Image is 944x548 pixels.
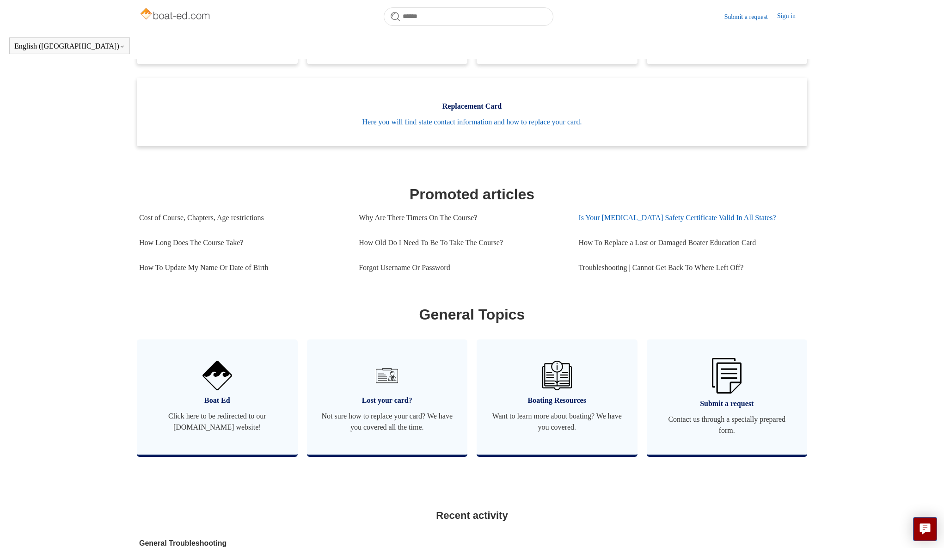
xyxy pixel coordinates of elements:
a: Cost of Course, Chapters, Age restrictions [139,205,345,230]
a: How Old Do I Need To Be To Take The Course? [359,230,564,255]
button: Live chat [913,517,937,541]
a: Lost your card? Not sure how to replace your card? We have you covered all the time. [307,339,468,455]
a: How To Update My Name Or Date of Birth [139,255,345,280]
a: Forgot Username Or Password [359,255,564,280]
a: Replacement Card Here you will find state contact information and how to replace your card. [137,78,807,146]
a: How Long Does The Course Take? [139,230,345,255]
input: Search [384,7,553,26]
img: 01HZPCYVZMCNPYXCC0DPA2R54M [542,361,572,390]
a: Is Your [MEDICAL_DATA] Safety Certificate Valid In All States? [578,205,798,230]
span: Here you will find state contact information and how to replace your card. [151,117,793,128]
span: Not sure how to replace your card? We have you covered all the time. [321,411,454,433]
span: Boating Resources [490,395,624,406]
img: 01HZPCYVT14CG9T703FEE4SFXC [372,361,402,390]
h1: Promoted articles [139,183,805,205]
button: English ([GEOGRAPHIC_DATA]) [14,42,125,50]
span: Boat Ed [151,395,284,406]
img: 01HZPCYVNCVF44JPJQE4DN11EA [202,361,232,390]
h1: General Topics [139,303,805,326]
h2: Recent activity [139,508,805,523]
a: Boat Ed Click here to be redirected to our [DOMAIN_NAME] website! [137,339,298,455]
span: Want to learn more about boating? We have you covered. [490,411,624,433]
span: Contact us through a specially prepared form. [661,414,794,436]
a: Submit a request Contact us through a specially prepared form. [647,339,808,455]
a: Troubleshooting | Cannot Get Back To Where Left Off? [578,255,798,280]
img: 01HZPCYW3NK71669VZTW7XY4G9 [712,358,742,394]
span: Click here to be redirected to our [DOMAIN_NAME] website! [151,411,284,433]
a: Boating Resources Want to learn more about boating? We have you covered. [477,339,638,455]
a: How To Replace a Lost or Damaged Boater Education Card [578,230,798,255]
span: Replacement Card [151,101,793,112]
span: Lost your card? [321,395,454,406]
img: Boat-Ed Help Center home page [139,6,213,24]
a: Why Are There Timers On The Course? [359,205,564,230]
span: Submit a request [661,398,794,409]
a: Sign in [777,11,805,22]
a: Submit a request [724,12,777,22]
